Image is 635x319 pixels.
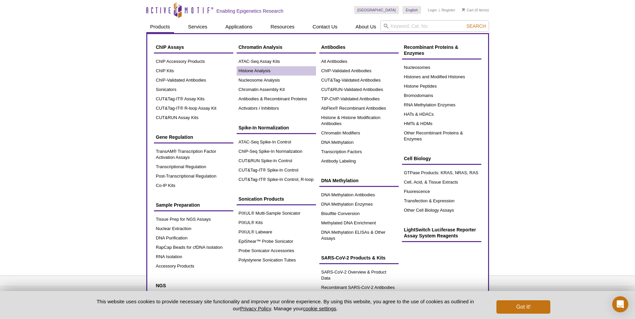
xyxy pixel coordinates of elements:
[154,113,233,122] a: CUT&RUN Assay Kits
[303,306,336,311] button: cookie settings
[237,166,316,175] a: CUT&Tag-IT® Spike-In Control
[319,283,399,292] a: Recombinant SARS-CoV-2 Antibodies
[319,190,399,200] a: DNA Methylation Antibodies
[319,200,399,209] a: DNA Methylation Enzymes
[319,218,399,228] a: Methylated DNA Enrichment
[237,237,316,246] a: EpiShear™ Probe Sonicator
[154,252,233,261] a: RNA Isolation
[402,119,481,128] a: HMTs & HDMs
[237,246,316,255] a: Probe Sonicator Accessories
[402,6,421,14] a: English
[351,20,380,33] a: About Us
[85,298,486,312] p: This website uses cookies to provide necessary site functionality and improve your online experie...
[402,91,481,100] a: Bromodomains
[428,8,437,12] a: Login
[156,134,193,140] span: Gene Regulation
[402,41,481,60] a: Recombinant Proteins & Enzymes
[354,6,399,14] a: [GEOGRAPHIC_DATA]
[154,131,233,143] a: Gene Regulation
[237,218,316,227] a: PIXUL® Kits
[156,283,166,288] span: NGS
[154,224,233,233] a: Nuclear Extraction
[402,72,481,82] a: Histones and Modified Histones
[237,147,316,156] a: ChIP-Seq Spike-In Normalization
[237,156,316,166] a: CUT&RUN Spike-In Control
[154,261,233,271] a: Accessory Products
[154,199,233,211] a: Sample Preparation
[462,8,465,11] img: Your Cart
[319,94,399,104] a: TIP-ChIP-Validated Antibodies
[462,6,489,14] li: (0 items)
[319,66,399,76] a: ChIP-Validated Antibodies
[237,175,316,184] a: CUT&Tag-IT® Spike-In Control, R-loop
[237,104,316,113] a: Activators / Inhibitors
[319,76,399,85] a: CUT&Tag-Validated Antibodies
[154,57,233,66] a: ChIP Accessory Products
[154,147,233,162] a: TransAM® Transcription Factor Activation Assays
[402,152,481,165] a: Cell Biology
[496,300,550,314] button: Got it!
[439,6,440,14] li: |
[237,209,316,218] a: PIXUL® Multi-Sample Sonicator
[319,156,399,166] a: Antibody Labeling
[402,187,481,196] a: Fluorescence
[237,76,316,85] a: Nucleosome Analysis
[380,20,489,32] input: Keyword, Cat. No.
[462,8,474,12] a: Cart
[154,215,233,224] a: Tissue Prep for NGS Assays
[156,202,200,208] span: Sample Preparation
[239,44,283,50] span: Chromatin Analysis
[404,227,476,238] span: LightSwitch Luciferase Reporter Assay System Reagents
[154,172,233,181] a: Post-Transcriptional Regulation
[319,147,399,156] a: Transcription Factors
[319,57,399,66] a: All Antibodies
[319,174,399,187] a: DNA Methylation
[402,100,481,110] a: RNA Methylation Enzymes
[154,243,233,252] a: RapCap Beads for cfDNA Isolation
[154,85,233,94] a: Sonicators
[237,121,316,134] a: Spike-In Normalization
[154,66,233,76] a: ChIP Kits
[237,85,316,94] a: Chromatin Assembly Kit
[240,306,271,311] a: Privacy Policy
[217,8,284,14] h2: Enabling Epigenetics Research
[402,128,481,144] a: Other Recombinant Proteins & Enzymes
[321,44,345,50] span: Antibodies
[319,128,399,138] a: Chromatin Modifiers
[402,196,481,206] a: Transfection & Expression
[402,178,481,187] a: Cell, Acid, & Tissue Extracts
[156,44,184,50] span: ChIP Assays
[402,206,481,215] a: Other Cell Biology Assays
[402,223,481,242] a: LightSwitch Luciferase Reporter Assay System Reagents
[154,233,233,243] a: DNA Purification
[184,20,212,33] a: Services
[464,23,488,29] button: Search
[237,227,316,237] a: PIXUL® Labware
[402,110,481,119] a: HATs & HDACs
[402,168,481,178] a: GTPase Products: KRAS, NRAS, RAS
[237,57,316,66] a: ATAC-Seq Assay Kits
[266,20,299,33] a: Resources
[319,209,399,218] a: Bisulfite Conversion
[466,23,486,29] span: Search
[237,94,316,104] a: Antibodies & Recombinant Proteins
[319,104,399,113] a: AbFlex® Recombinant Antibodies
[239,196,284,202] span: Sonication Products
[237,41,316,54] a: Chromatin Analysis
[146,20,174,33] a: Products
[402,82,481,91] a: Histone Peptides
[319,251,399,264] a: SARS-CoV-2 Products & Kits
[237,66,316,76] a: Histone Analysis
[319,41,399,54] a: Antibodies
[319,85,399,94] a: CUT&RUN-Validated Antibodies
[321,255,386,260] span: SARS-CoV-2 Products & Kits
[319,138,399,147] a: DNA Methylation
[221,20,256,33] a: Applications
[237,137,316,147] a: ATAC-Seq Spike-In Control
[309,20,341,33] a: Contact Us
[319,113,399,128] a: Histone & Histone Modification Antibodies
[442,8,455,12] a: Register
[239,125,289,130] span: Spike-In Normalization
[321,178,359,183] span: DNA Methylation
[154,279,233,292] a: NGS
